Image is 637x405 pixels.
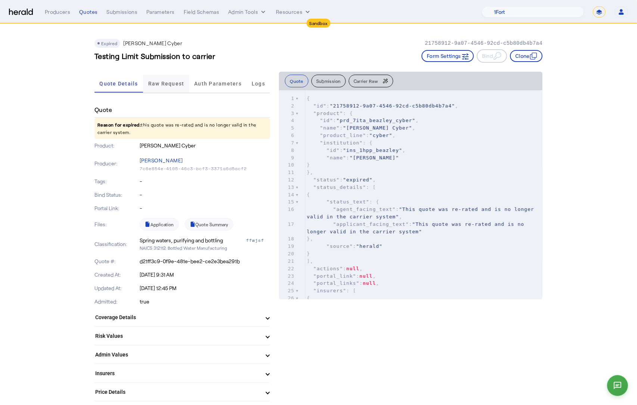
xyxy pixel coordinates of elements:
[94,271,138,278] p: Created At:
[313,184,366,190] span: "status_details"
[140,237,223,244] div: Spring waters, purifying and bottling
[313,273,356,279] span: "portal_link"
[279,102,295,110] div: 2
[311,75,346,87] button: Submission
[354,79,378,83] span: Carrier Raw
[279,184,295,191] div: 13
[320,140,363,146] span: "institution"
[95,370,260,377] mat-panel-title: Insurers
[94,160,138,167] p: Producer:
[307,258,313,264] span: ],
[279,243,295,250] div: 19
[307,192,310,197] span: {
[94,298,138,305] p: Admitted:
[94,308,270,326] mat-expansion-panel-header: Coverage Details
[148,81,184,86] span: Raw Request
[346,266,359,271] span: null
[101,41,117,46] span: Expired
[326,147,339,153] span: "id"
[94,284,138,292] p: Updated At:
[307,288,356,293] span: : [
[307,199,379,205] span: : {
[140,155,270,166] p: [PERSON_NAME]
[95,351,260,359] mat-panel-title: Admin Values
[326,155,346,161] span: "name"
[313,110,343,116] span: "product"
[369,133,392,138] span: "cyber"
[140,166,270,172] p: 7c6e854e-4105-46c3-bcf3-3371a6d5acf2
[279,250,295,258] div: 20
[140,178,270,185] p: -
[313,266,343,271] span: "actions"
[307,273,376,279] span: : ,
[279,110,295,117] div: 3
[307,177,376,183] span: : ,
[123,40,182,47] p: [PERSON_NAME] Cyber
[140,298,270,305] p: true
[313,288,346,293] span: "insurers"
[349,155,399,161] span: "[PERSON_NAME]"
[313,280,360,286] span: "portal_links"
[307,243,382,249] span: :
[94,51,215,61] h3: Testing Limit Submission to carrier
[9,9,33,16] img: Herald Logo
[279,206,295,213] div: 16
[279,198,295,206] div: 15
[194,81,242,86] span: Auth Parameters
[307,280,379,286] span: : ,
[307,295,310,301] span: {
[94,258,138,265] p: Quote #:
[140,284,270,292] p: [DATE] 12:45 PM
[326,199,369,205] span: "status_text"
[360,273,373,279] span: null
[307,169,313,175] span: },
[140,191,270,199] p: -
[184,8,220,16] div: Field Schemas
[279,132,295,139] div: 6
[363,280,376,286] span: null
[279,169,295,176] div: 11
[146,8,175,16] div: Parameters
[279,265,295,272] div: 22
[185,218,233,231] a: Quote Summary
[279,154,295,162] div: 9
[307,19,331,28] div: Sandbox
[307,96,310,101] span: {
[307,155,399,161] span: :
[279,221,295,228] div: 17
[140,244,270,252] p: NAICS 312112: Bottled Water Manufacturing
[307,206,537,219] span: "This quote was re-rated and is no longer valid in the carrier system"
[313,177,340,183] span: "status"
[307,103,458,109] span: : ,
[326,243,353,249] span: "source"
[330,103,455,109] span: "21758912-9a07-4546-92cd-c5b80db4b7a4"
[307,147,405,153] span: : ,
[279,272,295,280] div: 23
[94,142,138,149] p: Product:
[307,125,415,131] span: : ,
[279,280,295,287] div: 24
[94,205,138,212] p: Portal Link:
[307,206,537,219] span: : ,
[307,110,353,116] span: : {
[94,118,270,139] p: this quote was re-rated and is no longer valid in the carrier system.
[425,40,543,47] p: 21758912-9a07-4546-92cd-c5b80db4b7a4
[279,191,295,199] div: 14
[313,103,326,109] span: "id"
[336,118,416,123] span: "prd_7ita_beazley_cyber"
[79,8,97,16] div: Quotes
[307,251,310,256] span: }
[45,8,70,16] div: Producers
[279,287,295,295] div: 25
[422,50,474,62] button: Form Settings
[94,105,112,114] h4: Quote
[307,266,363,271] span: : ,
[140,258,270,265] p: d21ff3c9-0f9e-481e-bee2-ce2e3bea291b
[95,332,260,340] mat-panel-title: Risk Values
[279,295,295,302] div: 26
[307,184,376,190] span: : [
[279,117,295,124] div: 4
[95,314,260,321] mat-panel-title: Coverage Details
[356,243,383,249] span: "herald"
[95,388,260,396] mat-panel-title: Price Details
